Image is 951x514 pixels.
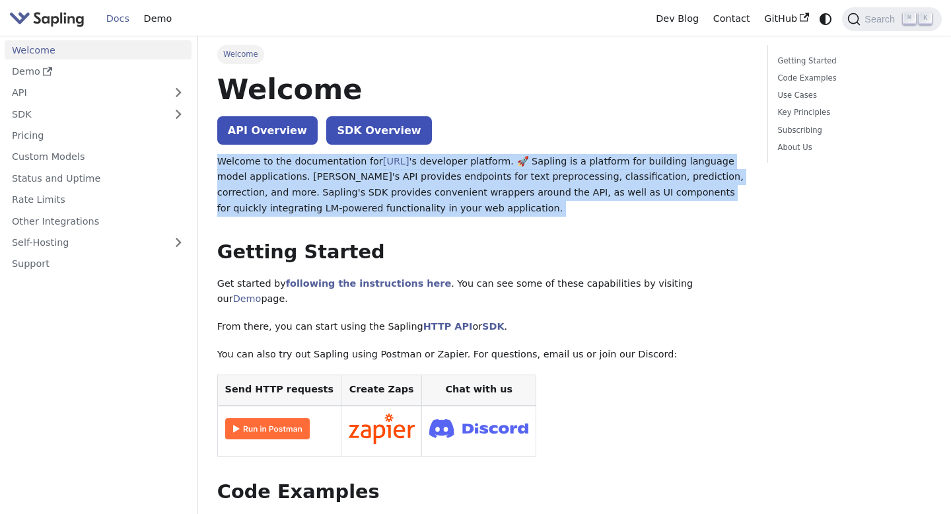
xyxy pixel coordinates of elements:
[341,375,422,406] th: Create Zaps
[165,83,192,102] button: Expand sidebar category 'API'
[217,240,749,264] h2: Getting Started
[816,9,835,28] button: Switch between dark and light mode (currently system mode)
[5,62,192,81] a: Demo
[233,293,262,304] a: Demo
[842,7,941,31] button: Search (Command+K)
[225,418,310,439] img: Run in Postman
[217,45,749,63] nav: Breadcrumbs
[217,347,749,363] p: You can also try out Sapling using Postman or Zapier. For questions, email us or join our Discord:
[5,211,192,231] a: Other Integrations
[778,124,927,137] a: Subscribing
[217,45,264,63] span: Welcome
[919,13,932,24] kbd: K
[9,9,89,28] a: Sapling.ai
[778,89,927,102] a: Use Cases
[326,116,431,145] a: SDK Overview
[286,278,451,289] a: following the instructions here
[99,9,137,29] a: Docs
[5,40,192,59] a: Welcome
[5,104,165,124] a: SDK
[778,141,927,154] a: About Us
[217,319,749,335] p: From there, you can start using the Sapling or .
[422,375,536,406] th: Chat with us
[5,168,192,188] a: Status and Uptime
[5,126,192,145] a: Pricing
[778,72,927,85] a: Code Examples
[217,154,749,217] p: Welcome to the documentation for 's developer platform. 🚀 Sapling is a platform for building lang...
[482,321,504,332] a: SDK
[349,414,415,444] img: Connect in Zapier
[217,480,749,504] h2: Code Examples
[5,83,165,102] a: API
[217,276,749,308] p: Get started by . You can see some of these capabilities by visiting our page.
[165,104,192,124] button: Expand sidebar category 'SDK'
[217,116,318,145] a: API Overview
[383,156,409,166] a: [URL]
[778,106,927,119] a: Key Principles
[5,147,192,166] a: Custom Models
[5,233,192,252] a: Self-Hosting
[5,190,192,209] a: Rate Limits
[861,14,903,24] span: Search
[429,415,528,442] img: Join Discord
[137,9,179,29] a: Demo
[9,9,85,28] img: Sapling.ai
[757,9,816,29] a: GitHub
[706,9,757,29] a: Contact
[5,254,192,274] a: Support
[217,71,749,107] h1: Welcome
[903,13,916,24] kbd: ⌘
[423,321,473,332] a: HTTP API
[649,9,705,29] a: Dev Blog
[778,55,927,67] a: Getting Started
[217,375,341,406] th: Send HTTP requests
